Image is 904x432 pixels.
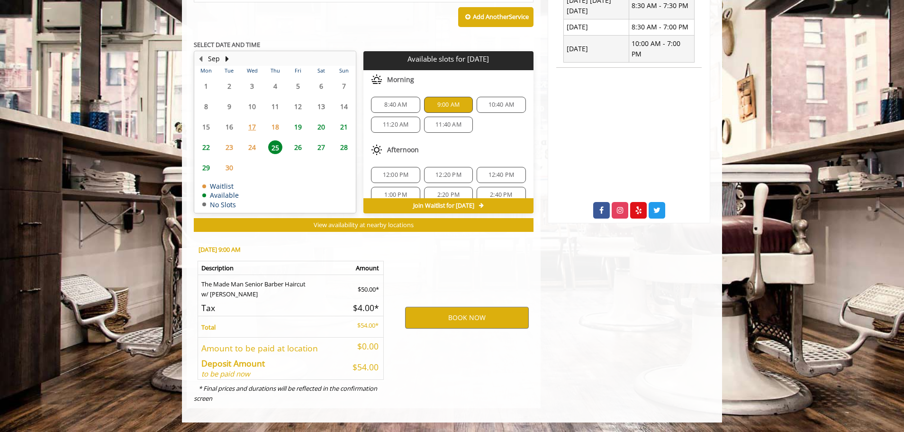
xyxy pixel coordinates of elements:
[202,201,239,208] td: No Slots
[371,117,420,133] div: 11:20 AM
[287,117,309,137] td: Select day19
[201,303,340,313] h5: Tax
[201,344,340,353] h5: Amount to be paid at location
[241,137,263,157] td: Select day24
[195,137,217,157] td: Select day22
[198,275,344,299] td: The Made Man Senior Barber Haircut w/ [PERSON_NAME]
[371,167,420,183] div: 12:00 PM
[195,66,217,75] th: Mon
[199,245,241,254] b: [DATE] 9:00 AM
[201,264,234,272] b: Description
[413,202,474,210] span: Join Waitlist for [DATE]
[245,120,259,134] span: 17
[201,323,216,331] b: Total
[371,97,420,113] div: 8:40 AM
[458,7,533,27] button: Add AnotherService
[217,66,240,75] th: Tue
[371,187,420,203] div: 1:00 PM
[217,157,240,178] td: Select day30
[268,140,282,154] span: 25
[371,74,382,85] img: morning slots
[356,264,379,272] b: Amount
[268,120,282,134] span: 18
[424,117,473,133] div: 11:40 AM
[384,191,407,199] span: 1:00 PM
[367,55,529,63] p: Available slots for [DATE]
[314,120,328,134] span: 20
[197,54,204,64] button: Previous Month
[223,54,231,64] button: Next Month
[387,146,419,154] span: Afternoon
[490,191,512,199] span: 2:40 PM
[347,321,379,331] p: $54.00*
[291,140,305,154] span: 26
[473,12,529,21] b: Add Another Service
[371,144,382,156] img: afternoon slots
[194,384,377,403] i: * Final prices and durations will be reflected in the confirmation screen
[194,40,260,49] b: SELECT DATE AND TIME
[287,66,309,75] th: Fri
[564,36,629,63] td: [DATE]
[194,218,533,232] button: View availability at nearby locations
[387,76,414,83] span: Morning
[488,171,515,179] span: 12:40 PM
[291,120,305,134] span: 19
[208,54,220,64] button: Sep
[222,140,236,154] span: 23
[337,140,351,154] span: 28
[217,137,240,157] td: Select day23
[314,140,328,154] span: 27
[437,101,460,109] span: 9:00 AM
[333,137,356,157] td: Select day28
[488,101,515,109] span: 10:40 AM
[405,307,529,329] button: BOOK NOW
[347,342,379,351] h5: $0.00
[287,137,309,157] td: Select day26
[477,97,525,113] div: 10:40 AM
[435,121,461,129] span: 11:40 AM
[309,137,332,157] td: Select day27
[201,369,250,378] i: to be paid now
[263,137,286,157] td: Select day25
[263,66,286,75] th: Thu
[195,157,217,178] td: Select day29
[344,275,384,299] td: $50.00*
[564,19,629,35] td: [DATE]
[424,167,473,183] div: 12:20 PM
[629,36,694,63] td: 10:00 AM - 7:00 PM
[424,187,473,203] div: 2:20 PM
[245,140,259,154] span: 24
[222,161,236,175] span: 30
[347,303,379,313] h5: $4.00*
[314,221,414,229] span: View availability at nearby locations
[424,97,473,113] div: 9:00 AM
[477,167,525,183] div: 12:40 PM
[337,120,351,134] span: 21
[383,121,409,129] span: 11:20 AM
[477,187,525,203] div: 2:40 PM
[199,161,213,175] span: 29
[333,117,356,137] td: Select day21
[435,171,461,179] span: 12:20 PM
[383,171,409,179] span: 12:00 PM
[309,66,332,75] th: Sat
[347,363,379,372] h5: $54.00
[437,191,460,199] span: 2:20 PM
[629,19,694,35] td: 8:30 AM - 7:00 PM
[309,117,332,137] td: Select day20
[241,117,263,137] td: Select day17
[202,192,239,199] td: Available
[263,117,286,137] td: Select day18
[202,183,239,190] td: Waitlist
[333,66,356,75] th: Sun
[199,140,213,154] span: 22
[384,101,407,109] span: 8:40 AM
[241,66,263,75] th: Wed
[201,358,265,369] b: Deposit Amount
